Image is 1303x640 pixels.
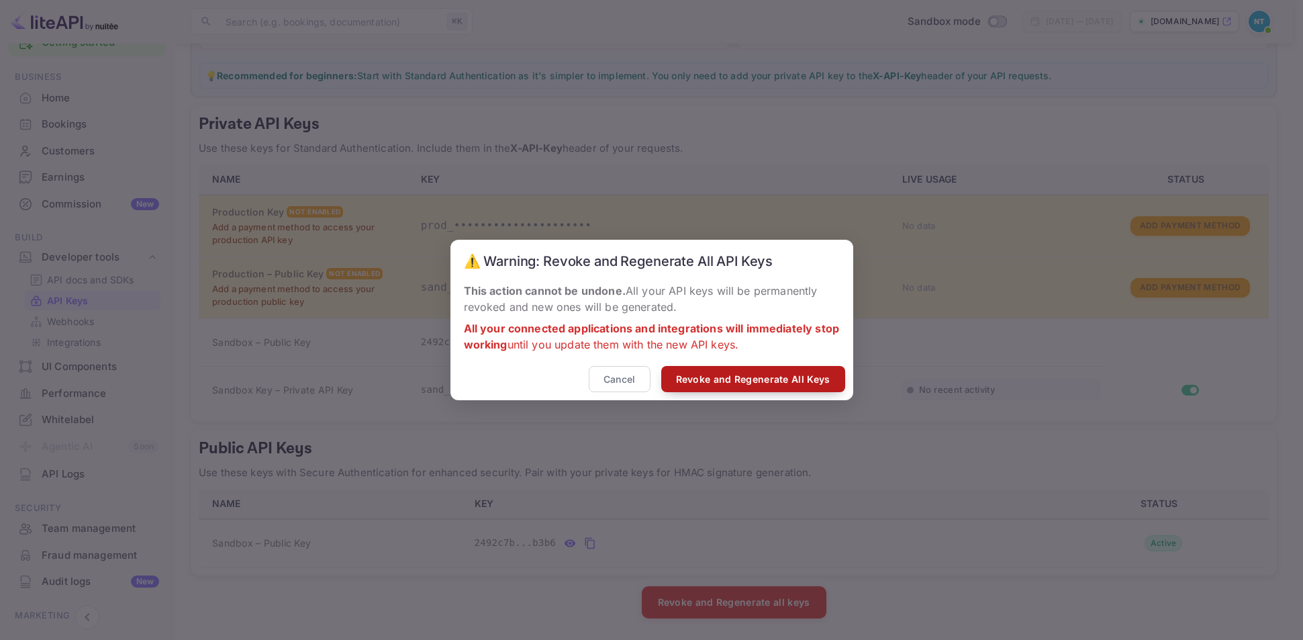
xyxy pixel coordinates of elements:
p: All your API keys will be permanently revoked and new ones will be generated. [464,283,840,315]
button: Cancel [589,366,650,392]
h2: ⚠️ Warning: Revoke and Regenerate All API Keys [450,240,853,283]
p: until you update them with the new API keys. [464,320,840,353]
strong: All your connected applications and integrations will immediately stop working [464,322,840,351]
button: Revoke and Regenerate All Keys [661,366,845,392]
strong: This action cannot be undone. [464,284,626,298]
